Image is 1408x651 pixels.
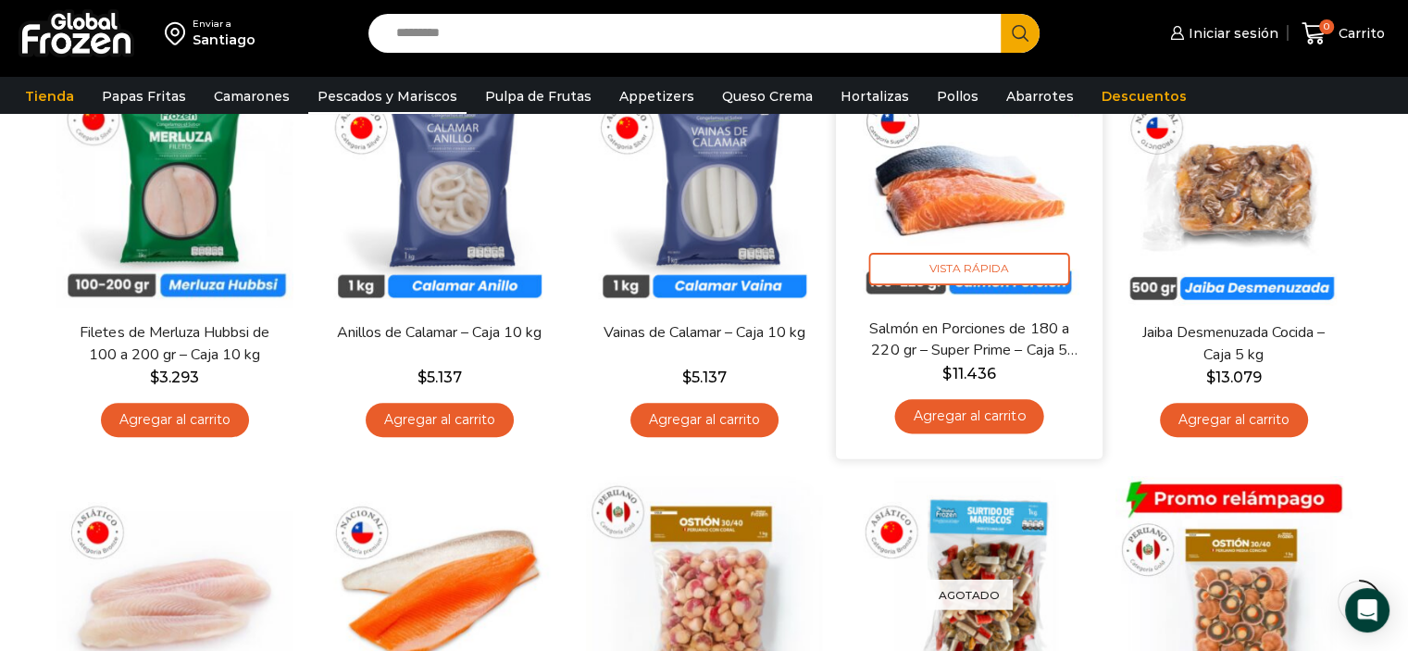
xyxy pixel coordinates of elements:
a: Queso Crema [713,79,822,114]
a: Salmón en Porciones de 180 a 220 gr – Super Prime – Caja 5 kg [861,319,1076,362]
span: Iniciar sesión [1184,24,1278,43]
a: Agregar al carrito: “Vainas de Calamar - Caja 10 kg” [630,403,779,437]
span: Carrito [1334,24,1385,43]
bdi: 13.079 [1206,369,1262,386]
bdi: 3.293 [150,369,199,386]
span: $ [150,369,159,386]
a: Jaiba Desmenuzada Cocida – Caja 5 kg [1127,322,1339,365]
span: Vista Rápida [868,253,1069,285]
a: Tienda [16,79,83,114]
a: Appetizers [610,79,704,114]
span: $ [682,369,692,386]
div: Enviar a [193,18,255,31]
a: Descuentos [1092,79,1196,114]
div: Santiago [193,31,255,49]
span: 0 [1319,19,1334,34]
bdi: 5.137 [682,369,727,386]
bdi: 11.436 [942,365,995,382]
a: 0 Carrito [1297,12,1389,56]
span: $ [942,365,952,382]
div: Open Intercom Messenger [1345,588,1389,632]
bdi: 5.137 [417,369,462,386]
a: Agregar al carrito: “Anillos de Calamar - Caja 10 kg” [366,403,514,437]
a: Pollos [928,79,988,114]
a: Pescados y Mariscos [308,79,467,114]
button: Search button [1001,14,1040,53]
a: Filetes de Merluza Hubbsi de 100 a 200 gr – Caja 10 kg [68,322,280,365]
a: Anillos de Calamar – Caja 10 kg [332,322,545,344]
a: Pulpa de Frutas [476,79,601,114]
a: Abarrotes [997,79,1083,114]
a: Agregar al carrito: “Jaiba Desmenuzada Cocida - Caja 5 kg” [1160,403,1308,437]
a: Agregar al carrito: “Filetes de Merluza Hubbsi de 100 a 200 gr – Caja 10 kg” [101,403,249,437]
a: Hortalizas [831,79,918,114]
p: Agotado [926,580,1013,610]
a: Papas Fritas [93,79,195,114]
a: Vainas de Calamar – Caja 10 kg [597,322,810,344]
a: Iniciar sesión [1165,15,1278,52]
img: address-field-icon.svg [165,18,193,49]
span: $ [417,369,427,386]
a: Camarones [205,79,299,114]
span: $ [1206,369,1215,386]
a: Agregar al carrito: “Salmón en Porciones de 180 a 220 gr - Super Prime - Caja 5 kg” [894,399,1043,433]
